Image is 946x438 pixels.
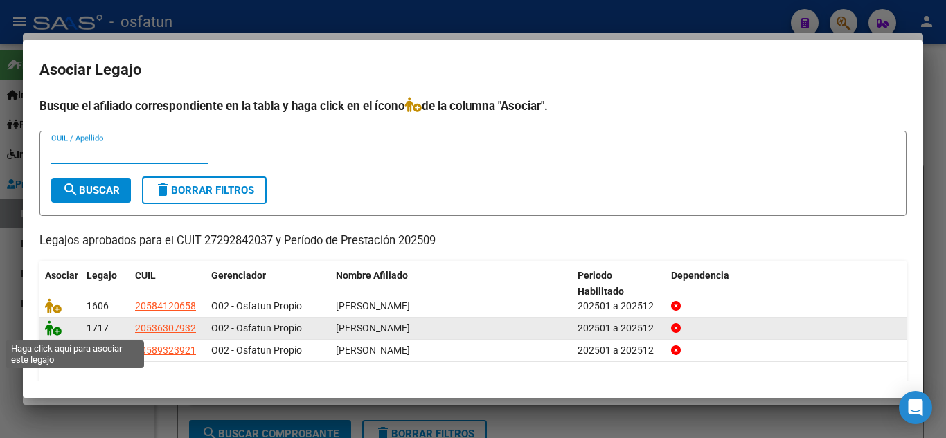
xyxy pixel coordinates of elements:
datatable-header-cell: Asociar [39,261,81,307]
datatable-header-cell: CUIL [130,261,206,307]
button: Borrar Filtros [142,176,267,204]
span: Asociar [45,270,78,281]
datatable-header-cell: Legajo [81,261,130,307]
datatable-header-cell: Nombre Afiliado [330,261,572,307]
datatable-header-cell: Dependencia [666,261,907,307]
span: 1606 [87,300,109,311]
span: 20584120658 [135,300,196,311]
div: Open Intercom Messenger [899,391,932,424]
datatable-header-cell: Periodo Habilitado [572,261,666,307]
h4: Busque el afiliado correspondiente en la tabla y haga click en el ícono de la columna "Asociar". [39,97,907,115]
span: Periodo Habilitado [578,270,624,297]
span: SANAGUA RAMIRO GUSTAVO [336,300,410,311]
span: O02 - Osfatun Propio [211,322,302,334]
span: 20536307932 [135,322,196,334]
span: Dependencia [671,270,729,281]
div: 3 registros [39,367,907,402]
div: 202501 a 202512 [578,343,660,358]
span: VALVERDI GARCIA ALONSO [336,345,410,356]
span: Nombre Afiliado [336,270,408,281]
p: Legajos aprobados para el CUIT 27292842037 y Período de Prestación 202509 [39,232,907,250]
span: 20589323921 [135,345,196,356]
button: Buscar [51,178,131,203]
span: Legajo [87,270,117,281]
datatable-header-cell: Gerenciador [206,261,330,307]
mat-icon: search [62,181,79,198]
span: Gerenciador [211,270,266,281]
span: Buscar [62,184,120,197]
span: O02 - Osfatun Propio [211,300,302,311]
div: 202501 a 202512 [578,298,660,314]
span: Borrar Filtros [154,184,254,197]
div: 202501 a 202512 [578,320,660,336]
span: 1717 [87,322,109,334]
mat-icon: delete [154,181,171,198]
h2: Asociar Legajo [39,57,907,83]
span: CUIL [135,270,156,281]
span: GOMEZ ROJO VALENTIN [336,322,410,334]
span: 1664 [87,345,109,356]
span: O02 - Osfatun Propio [211,345,302,356]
